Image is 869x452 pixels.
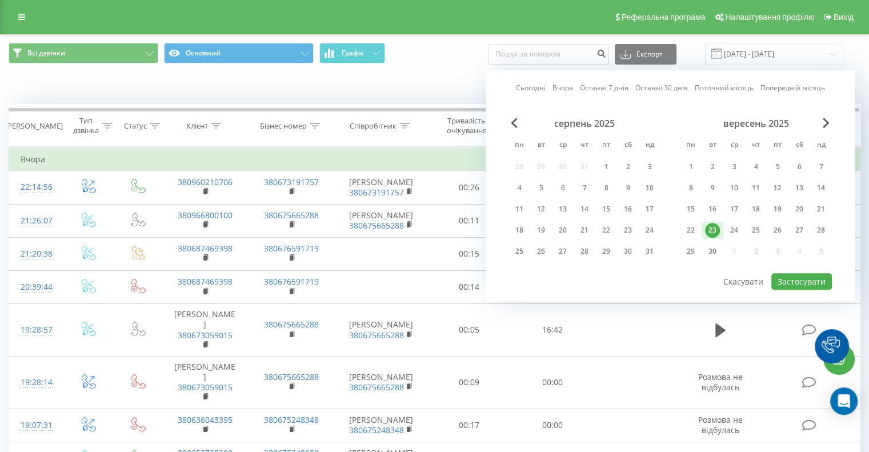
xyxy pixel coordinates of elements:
[702,201,723,218] div: вт 16 вер 2025 р.
[680,179,702,197] div: пн 8 вер 2025 р.
[511,118,518,128] span: Previous Month
[834,13,854,22] span: Вихід
[21,371,51,394] div: 19:28:14
[508,201,530,218] div: пн 11 серп 2025 р.
[810,222,832,239] div: нд 28 вер 2025 р.
[428,356,511,409] td: 00:09
[788,158,810,175] div: сб 6 вер 2025 р.
[574,201,595,218] div: чт 14 серп 2025 р.
[617,179,639,197] div: сб 9 серп 2025 р.
[823,118,830,128] span: Next Month
[178,276,233,287] a: 380687469398
[683,202,698,217] div: 15
[508,179,530,197] div: пн 4 серп 2025 р.
[683,223,698,238] div: 22
[698,371,743,393] span: Розмова не відбулась
[428,270,511,303] td: 00:14
[788,222,810,239] div: сб 27 вер 2025 р.
[680,201,702,218] div: пн 15 вер 2025 р.
[319,43,385,63] button: Графік
[511,409,594,442] td: 00:00
[705,181,720,195] div: 9
[702,158,723,175] div: вт 2 вер 2025 р.
[705,202,720,217] div: 16
[702,243,723,260] div: вт 30 вер 2025 р.
[810,201,832,218] div: нд 21 вер 2025 р.
[788,179,810,197] div: сб 13 вер 2025 р.
[723,158,745,175] div: ср 3 вер 2025 р.
[598,137,615,154] abbr: п’ятниця
[21,276,51,298] div: 20:39:44
[508,243,530,260] div: пн 25 серп 2025 р.
[760,83,825,94] a: Попередній місяць
[178,414,233,425] a: 380636043395
[552,201,574,218] div: ср 13 серп 2025 р.
[723,179,745,197] div: ср 10 вер 2025 р.
[162,356,248,409] td: [PERSON_NAME]
[574,179,595,197] div: чт 7 серп 2025 р.
[617,201,639,218] div: сб 16 серп 2025 р.
[488,44,609,65] input: Пошук за номером
[577,244,592,259] div: 28
[595,158,617,175] div: пт 1 серп 2025 р.
[810,158,832,175] div: нд 7 вер 2025 р.
[27,49,65,58] span: Всі дзвінки
[641,137,658,154] abbr: неділя
[335,356,428,409] td: [PERSON_NAME]
[619,137,636,154] abbr: субота
[723,201,745,218] div: ср 17 вер 2025 р.
[705,244,720,259] div: 30
[349,425,404,435] a: 380675248348
[350,121,397,131] div: Співробітник
[511,137,528,154] abbr: понеділок
[683,181,698,195] div: 8
[792,159,807,174] div: 6
[21,319,51,341] div: 19:28:57
[260,121,307,131] div: Бізнес номер
[428,409,511,442] td: 00:17
[9,43,158,63] button: Всі дзвінки
[577,202,592,217] div: 14
[124,121,147,131] div: Статус
[812,137,830,154] abbr: неділя
[705,223,720,238] div: 23
[771,273,832,290] button: Застосувати
[615,44,676,65] button: Експорт
[683,244,698,259] div: 29
[552,83,573,94] a: Вчора
[508,222,530,239] div: пн 18 серп 2025 р.
[186,121,208,131] div: Клієнт
[745,158,767,175] div: чт 4 вер 2025 р.
[639,179,660,197] div: нд 10 серп 2025 р.
[580,83,628,94] a: Останні 7 днів
[599,223,614,238] div: 22
[21,414,51,437] div: 19:07:31
[639,243,660,260] div: нд 31 серп 2025 р.
[438,116,495,135] div: Тривалість очікування
[178,177,233,187] a: 380960210706
[704,137,721,154] abbr: вівторок
[791,137,808,154] abbr: субота
[428,237,511,270] td: 00:15
[769,137,786,154] abbr: п’ятниця
[512,223,527,238] div: 18
[702,179,723,197] div: вт 9 вер 2025 р.
[512,202,527,217] div: 11
[574,243,595,260] div: чт 28 серп 2025 р.
[748,202,763,217] div: 18
[635,83,688,94] a: Останні 30 днів
[810,179,832,197] div: нд 14 вер 2025 р.
[512,181,527,195] div: 4
[748,181,763,195] div: 11
[767,201,788,218] div: пт 19 вер 2025 р.
[264,210,319,221] a: 380675665288
[576,137,593,154] abbr: четвер
[178,243,233,254] a: 380687469398
[622,13,706,22] span: Реферальна програма
[577,223,592,238] div: 21
[335,409,428,442] td: [PERSON_NAME]
[595,222,617,239] div: пт 22 серп 2025 р.
[599,202,614,217] div: 15
[552,243,574,260] div: ср 27 серп 2025 р.
[620,223,635,238] div: 23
